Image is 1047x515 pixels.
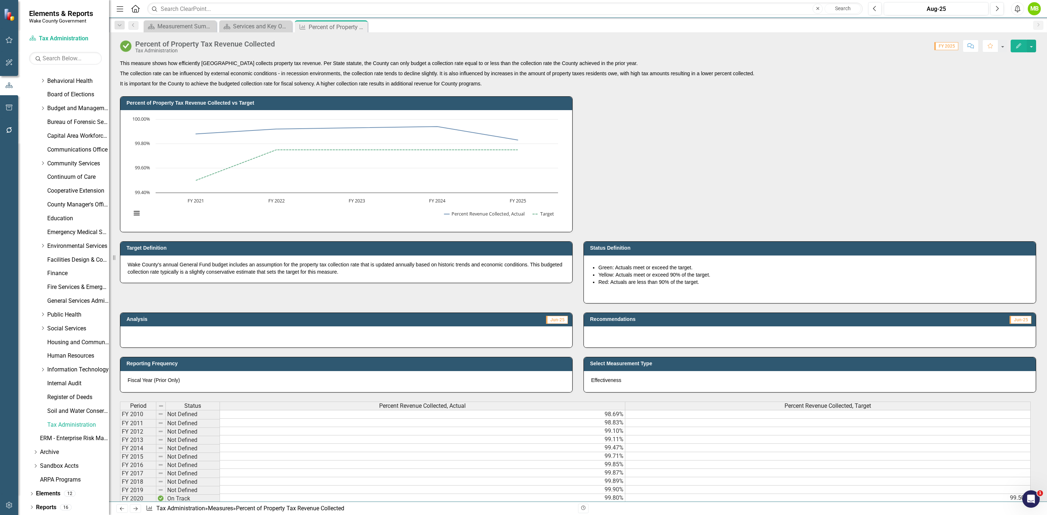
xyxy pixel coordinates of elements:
td: 99.87% [220,469,625,477]
a: Measures [208,505,233,512]
td: FY 2017 [120,470,156,478]
td: Not Defined [166,478,220,486]
text: Target [540,210,554,217]
a: Bureau of Forensic Services [47,118,109,126]
td: On Track [166,495,220,503]
a: Public Health [47,311,109,319]
a: Tax Administration [156,505,205,512]
p: It is important for the County to achieve the budgeted collection rate for fiscal solvency. A hig... [120,79,1036,87]
a: Community Services [47,160,109,168]
h3: Select Measurement Type [590,361,1032,366]
span: Percent Revenue Collected, Actual [379,403,466,409]
button: Aug-25 [884,2,988,15]
td: Not Defined [166,428,220,436]
td: 99.90% [220,486,625,494]
text: 99.60% [135,164,150,171]
a: Budget and Management Services [47,104,109,113]
a: Archive [40,448,109,456]
button: Show Target [533,211,555,217]
img: 8DAGhfEEPCf229AAAAAElFTkSuQmCC [158,403,164,409]
svg: Interactive chart [128,116,562,225]
td: 99.80% [220,494,625,502]
img: R+oewl+pWQdTgAAAABJRU5ErkJggg== [158,495,164,501]
div: Measurement Summary [157,22,214,31]
text: 99.80% [135,140,150,146]
text: FY 2023 [349,197,365,204]
a: ARPA Programs [40,476,109,484]
a: Elements [36,490,60,498]
a: Cooperative Extension [47,187,109,195]
td: Not Defined [166,461,220,470]
a: General Services Administration [47,297,109,305]
img: 8DAGhfEEPCf229AAAAAElFTkSuQmCC [158,429,164,434]
div: Aug-25 [886,5,986,13]
span: FY 2025 [934,42,958,50]
span: Jun-25 [1010,316,1031,324]
td: 99.47% [220,444,625,452]
h3: Target Definition [127,245,569,251]
a: Tax Administration [29,35,102,43]
div: Chart. Highcharts interactive chart. [128,116,565,225]
td: FY 2013 [120,436,156,444]
a: Fire Services & Emergency Management [47,283,109,291]
td: 98.69% [220,410,625,419]
div: 16 [60,504,72,510]
td: 99.85% [220,460,625,469]
span: Elements & Reports [29,9,93,18]
td: 99.89% [220,477,625,486]
div: Percent of Property Tax Revenue Collected [135,40,275,48]
button: View chart menu, Chart [132,208,142,218]
td: FY 2018 [120,478,156,486]
a: Housing and Community Revitalization [47,338,109,347]
a: Board of Elections [47,90,109,99]
a: Internal Audit [47,379,109,388]
td: FY 2015 [120,453,156,461]
input: Search ClearPoint... [147,3,863,15]
img: 8DAGhfEEPCf229AAAAAElFTkSuQmCC [158,487,164,493]
td: Not Defined [166,453,220,461]
span: Search [835,5,851,11]
img: ClearPoint Strategy [3,8,17,21]
td: FY 2012 [120,428,156,436]
td: Not Defined [166,486,220,495]
button: MB [1028,2,1041,15]
td: Not Defined [166,410,220,419]
small: Wake County Government [29,18,93,24]
a: Tax Administration [47,421,109,429]
button: Show Percent Revenue Collected, Actual [444,211,525,217]
td: Not Defined [166,470,220,478]
div: Tax Administration [135,48,275,53]
img: 8DAGhfEEPCf229AAAAAElFTkSuQmCC [158,479,164,484]
a: Information Technology [47,366,109,374]
a: ERM - Enterprise Risk Management Plan [40,434,109,443]
a: Soil and Water Conservation [47,407,109,415]
a: Continuum of Care [47,173,109,181]
td: FY 2020 [120,495,156,503]
a: Behavioral Health [47,77,109,85]
img: 8DAGhfEEPCf229AAAAAElFTkSuQmCC [158,454,164,459]
span: Status [184,403,201,409]
button: Search [825,4,861,14]
td: Not Defined [166,436,220,444]
td: 99.10% [220,427,625,435]
img: 8DAGhfEEPCf229AAAAAElFTkSuQmCC [158,462,164,468]
img: 8DAGhfEEPCf229AAAAAElFTkSuQmCC [158,411,164,417]
text: FY 2025 [510,197,526,204]
span: Effectiveness [591,377,621,383]
img: 8DAGhfEEPCf229AAAAAElFTkSuQmCC [158,437,164,443]
span: 1 [1037,490,1043,496]
td: FY 2016 [120,461,156,470]
h3: Percent of Property Tax Revenue Collected vs Target [127,100,569,106]
text: 99.40% [135,189,150,196]
div: Fiscal Year (Prior Only) [120,371,572,392]
img: 8DAGhfEEPCf229AAAAAElFTkSuQmCC [158,420,164,426]
a: Emergency Medical Services [47,228,109,237]
a: Services and Key Operating Measures [221,22,290,31]
text: FY 2024 [429,197,446,204]
a: Register of Deeds [47,393,109,402]
td: 99.50% [625,494,1031,502]
td: 98.83% [220,419,625,427]
div: 12 [64,491,76,497]
p: Wake County's annual General Fund budget includes an assumption for the property tax collection r... [128,261,565,275]
text: FY 2022 [268,197,285,204]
